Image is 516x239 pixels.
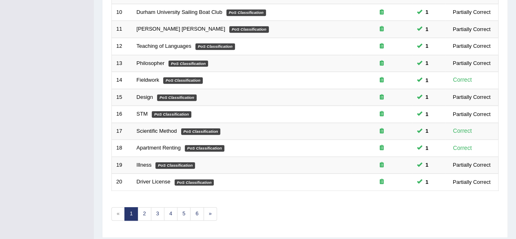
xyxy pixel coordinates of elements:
[177,207,190,221] a: 5
[137,77,159,83] a: Fieldwork
[422,161,432,169] span: You can still take this question
[175,179,214,186] em: PoS Classification
[356,110,408,118] div: Exam occurring question
[195,43,235,50] em: PoS Classification
[422,8,432,16] span: You can still take this question
[190,207,204,221] a: 6
[450,8,494,16] div: Partially Correct
[112,156,132,174] td: 19
[112,4,132,21] td: 10
[450,25,494,34] div: Partially Correct
[356,127,408,135] div: Exam occurring question
[112,174,132,191] td: 20
[450,110,494,118] div: Partially Correct
[152,111,191,118] em: PoS Classification
[181,128,221,135] em: PoS Classification
[157,94,197,101] em: PoS Classification
[356,94,408,101] div: Exam occurring question
[356,161,408,169] div: Exam occurring question
[356,9,408,16] div: Exam occurring question
[137,111,148,117] a: STM
[112,55,132,72] td: 13
[356,144,408,152] div: Exam occurring question
[112,123,132,140] td: 17
[356,25,408,33] div: Exam occurring question
[168,60,208,67] em: PoS Classification
[155,162,195,169] em: PoS Classification
[450,126,475,136] div: Correct
[450,161,494,169] div: Partially Correct
[112,72,132,89] td: 14
[356,76,408,84] div: Exam occurring question
[185,145,224,152] em: PoS Classification
[422,25,432,34] span: You can still take this question
[450,143,475,153] div: Correct
[422,93,432,101] span: You can still take this question
[422,42,432,50] span: You can still take this question
[229,26,269,33] em: PoS Classification
[450,59,494,67] div: Partially Correct
[137,26,225,32] a: [PERSON_NAME] [PERSON_NAME]
[111,207,125,221] span: «
[112,106,132,123] td: 16
[356,178,408,186] div: Exam occurring question
[164,207,177,221] a: 4
[163,77,203,84] em: PoS Classification
[204,207,217,221] a: »
[422,59,432,67] span: You can still take this question
[422,127,432,135] span: You can still take this question
[226,9,266,16] em: PoS Classification
[137,179,171,185] a: Driver License
[137,9,222,15] a: Durham University Sailing Boat Club
[112,21,132,38] td: 11
[137,60,165,66] a: Philosopher
[112,38,132,55] td: 12
[450,93,494,101] div: Partially Correct
[137,145,181,151] a: Apartment Renting
[356,60,408,67] div: Exam occurring question
[356,42,408,50] div: Exam occurring question
[450,178,494,186] div: Partially Correct
[137,128,177,134] a: Scientific Method
[137,162,152,168] a: Illness
[450,42,494,50] div: Partially Correct
[137,43,191,49] a: Teaching of Languages
[450,75,475,85] div: Correct
[422,144,432,152] span: You can still take this question
[112,89,132,106] td: 15
[422,110,432,118] span: You can still take this question
[137,207,151,221] a: 2
[124,207,138,221] a: 1
[422,76,432,85] span: You can still take this question
[151,207,164,221] a: 3
[422,178,432,186] span: You can still take this question
[112,140,132,157] td: 18
[137,94,153,100] a: Design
